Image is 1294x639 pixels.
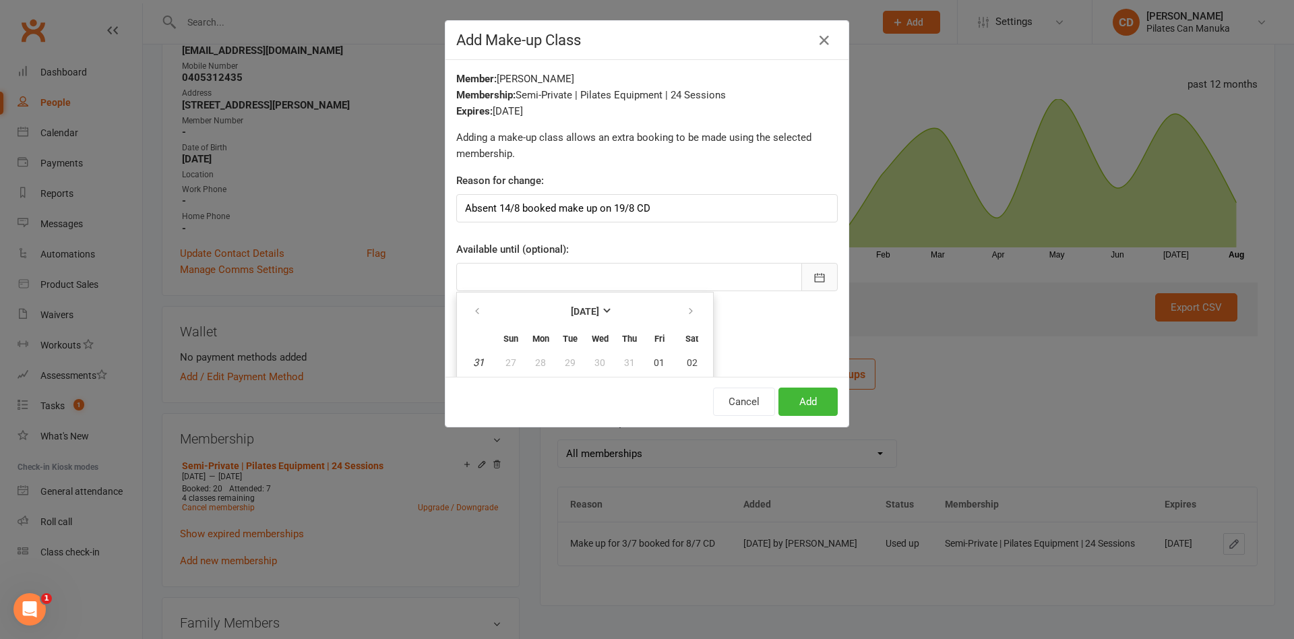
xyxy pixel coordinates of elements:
p: Adding a make-up class allows an extra booking to be made using the selected membership. [456,129,838,162]
button: 29 [556,351,584,375]
strong: Member: [456,73,497,85]
iframe: Intercom live chat [13,593,46,626]
span: 29 [565,357,576,368]
span: 30 [594,357,605,368]
button: 30 [586,351,614,375]
button: Close [813,30,835,51]
span: 02 [687,357,698,368]
div: [PERSON_NAME] [456,71,838,87]
span: 31 [624,357,635,368]
input: Optional [456,194,838,222]
strong: Expires: [456,105,493,117]
strong: Membership: [456,89,516,101]
button: Add [778,388,838,416]
small: Wednesday [592,334,609,344]
button: 01 [645,351,673,375]
em: 31 [473,357,484,369]
div: Semi-Private | Pilates Equipment | 24 Sessions [456,87,838,103]
small: Tuesday [563,334,578,344]
h4: Add Make-up Class [456,32,838,49]
small: Friday [654,334,665,344]
button: 02 [675,351,709,375]
button: 27 [497,351,525,375]
button: 31 [615,351,644,375]
button: 03 [497,376,525,400]
button: 08 [645,376,673,400]
button: 07 [615,376,644,400]
small: Sunday [503,334,518,344]
span: 27 [505,357,516,368]
strong: [DATE] [571,306,599,317]
small: Thursday [622,334,637,344]
button: 04 [526,376,555,400]
small: Saturday [685,334,698,344]
button: 28 [526,351,555,375]
small: Monday [532,334,549,344]
div: [DATE] [456,103,838,119]
span: 28 [535,357,546,368]
button: 05 [556,376,584,400]
span: 1 [41,593,52,604]
label: Available until (optional): [456,241,569,257]
button: 09 [675,376,709,400]
button: Cancel [713,388,775,416]
span: 01 [654,357,665,368]
label: Reason for change: [456,173,544,189]
button: 06 [586,376,614,400]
